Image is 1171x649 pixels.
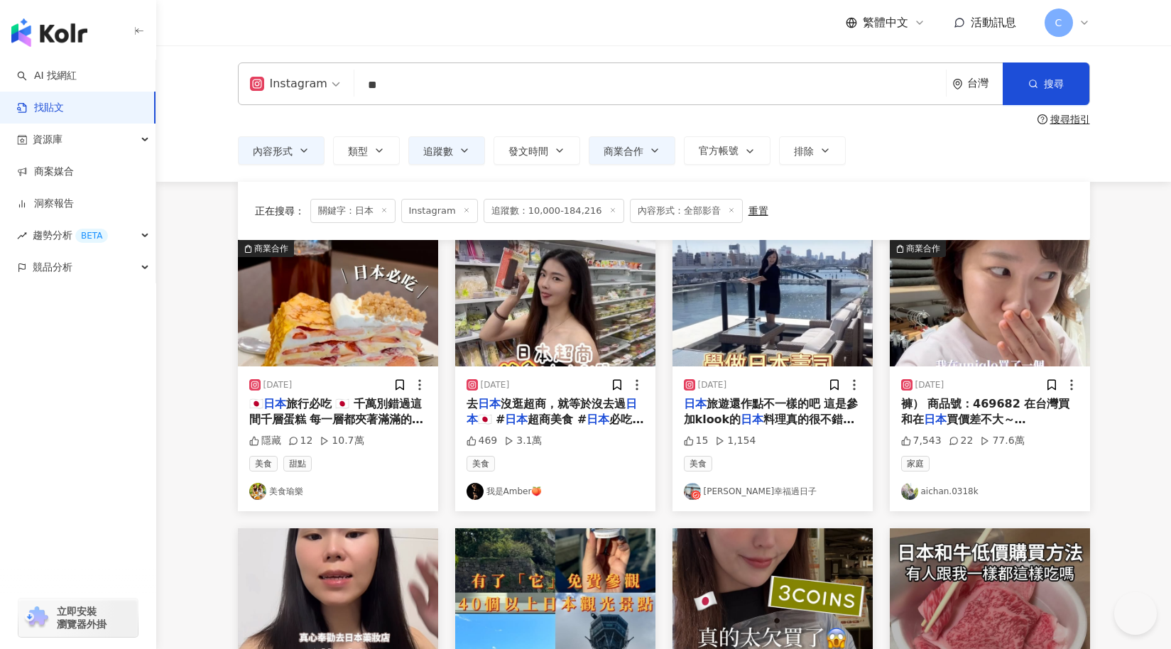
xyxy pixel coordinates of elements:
div: 搜尋指引 [1050,114,1090,125]
span: C [1055,15,1062,31]
a: KOL Avatar[PERSON_NAME]幸福過日子 [684,483,861,500]
img: KOL Avatar [684,483,701,500]
img: logo [11,18,87,47]
a: 找貼文 [17,101,64,115]
mark: 日本 [587,413,609,426]
mark: 日本 [478,397,501,410]
button: 發文時間 [494,136,580,165]
span: 關鍵字：日本 [310,199,396,223]
div: 469 [467,434,498,448]
span: 美食 [467,456,495,471]
span: 旅遊還作點不一樣的吧 這是參加klook的 [684,397,859,426]
img: post-image [238,240,438,366]
span: 旅行必吃 🇯🇵 千萬別錯過這間千層蛋糕 每一層都夾著滿滿的新鮮草莓 奶油輕盈不膩入口即化 真的讓人停不下來🤤💖 而且這裡不只甜點厲害 義大利麵也超出預期 還貼心附上清爽[PERSON_NAME]... [249,397,424,506]
a: KOL Avatar我是Amber🍑 [467,483,644,500]
mark: 日本 [263,397,286,410]
span: 買價差不大～ @uniqlo_tai [901,413,1026,442]
span: 料理真的很不錯耶，很開心 #klook #[PERSON_NAME]幸福過日子 # [684,413,860,458]
span: 去 [467,397,478,410]
span: 排除 [794,146,814,157]
span: environment [952,79,963,89]
span: 正在搜尋 ： [255,205,305,217]
div: 22 [949,434,974,448]
img: chrome extension [23,606,50,629]
a: searchAI 找網紅 [17,69,77,83]
span: 競品分析 [33,251,72,283]
img: post-image [890,240,1090,366]
div: [DATE] [481,379,510,391]
div: 商業合作 [254,241,288,256]
span: 追蹤數：10,000-184,216 [484,199,624,223]
div: 77.6萬 [980,434,1024,448]
span: 🇯🇵 # [478,413,506,426]
span: 類型 [348,146,368,157]
span: 超商美食 # [528,413,587,426]
span: 褲） 商品號：469682 在台灣買和在 [901,397,1070,426]
span: Instagram [401,199,478,223]
span: 美食 [684,456,712,471]
div: Instagram [250,72,327,95]
span: 活動訊息 [971,16,1016,29]
div: 重置 [748,205,768,217]
img: KOL Avatar [249,483,266,500]
img: post-image [672,240,873,366]
span: rise [17,231,27,241]
span: 商業合作 [604,146,643,157]
button: 官方帳號 [684,136,770,165]
mark: 日本 [924,413,947,426]
span: 官方帳號 [699,145,739,156]
button: 內容形式 [238,136,325,165]
iframe: Help Scout Beacon - Open [1114,592,1157,635]
span: 繁體中文 [863,15,908,31]
div: 3.1萬 [504,434,542,448]
img: KOL Avatar [901,483,918,500]
div: 1,154 [715,434,756,448]
span: 沒逛超商，就等於沒去過 [501,397,626,410]
button: 追蹤數 [408,136,485,165]
div: [DATE] [915,379,944,391]
span: question-circle [1037,114,1047,124]
span: 內容形式：全部影音 [630,199,743,223]
span: 搜尋 [1044,78,1064,89]
span: 家庭 [901,456,930,471]
div: 12 [288,434,313,448]
div: 台灣 [967,77,1003,89]
button: 搜尋 [1003,62,1089,105]
div: [DATE] [698,379,727,391]
span: 甜點 [283,456,312,471]
span: 美食 [249,456,278,471]
div: 商業合作 [906,241,940,256]
div: 10.7萬 [320,434,364,448]
div: [DATE] [263,379,293,391]
a: chrome extension立即安裝 瀏覽器外掛 [18,599,138,637]
button: 商業合作 [589,136,675,165]
div: 隱藏 [249,434,281,448]
a: 洞察報告 [17,197,74,211]
a: KOL Avatar美食瑜樂 [249,483,427,500]
mark: 日本 [684,397,707,410]
mark: 日本 [741,413,763,426]
img: post-image [455,240,655,366]
mark: 日本 [505,413,528,426]
button: 排除 [779,136,846,165]
img: KOL Avatar [467,483,484,500]
span: 內容形式 [253,146,293,157]
span: 發文時間 [508,146,548,157]
span: 趨勢分析 [33,219,108,251]
div: 7,543 [901,434,942,448]
span: 資源庫 [33,124,62,156]
span: 立即安裝 瀏覽器外掛 [57,605,107,631]
button: 類型 [333,136,400,165]
div: post-image商業合作 [238,240,438,366]
a: KOL Avataraichan.0318k [901,483,1079,500]
div: 15 [684,434,709,448]
div: BETA [75,229,108,243]
div: post-image商業合作 [890,240,1090,366]
a: 商案媒合 [17,165,74,179]
span: 追蹤數 [423,146,453,157]
span: 🇯🇵 [249,397,263,410]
